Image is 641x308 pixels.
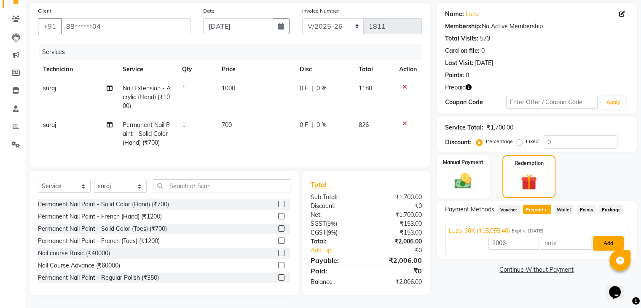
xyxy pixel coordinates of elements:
div: Permanent Nail Paint - Solid Color (Hand) (₹700) [38,200,169,209]
span: 0 F [300,84,308,93]
span: 0 % [316,121,327,130]
div: Coupon Code [445,98,506,107]
a: Continue Without Payment [438,265,635,274]
div: Nail Course Advance (₹60000) [38,261,120,270]
div: Nail course Basic (₹40000) [38,249,110,258]
div: Total: [304,237,366,246]
div: Services [39,44,428,60]
label: Client [38,7,51,15]
div: ₹153.00 [366,219,428,228]
div: 0 [481,46,485,55]
input: Enter Offer / Coupon Code [506,96,598,109]
div: Permanent Nail Paint - French (Hand) (₹1200) [38,212,162,221]
div: ₹0 [366,202,428,211]
div: ₹0 [376,246,428,255]
span: Nail Extension - Acrylic (Hand) (₹1000) [122,84,170,110]
div: ₹1,700.00 [366,193,428,202]
div: Discount: [445,138,471,147]
div: Membership: [445,22,482,31]
div: Net: [304,211,366,219]
span: 0 F [300,121,308,130]
div: ₹2,006.00 [366,278,428,286]
button: Add [593,236,624,251]
div: Card on file: [445,46,480,55]
iframe: chat widget [606,274,633,300]
span: Prepaid [523,205,550,214]
span: | [311,84,313,93]
span: Points [577,205,595,214]
span: Package [599,205,623,214]
div: Points: [445,71,464,80]
div: Total Visits: [445,34,478,43]
span: Expiry: [DATE] [512,227,544,235]
label: Manual Payment [443,159,483,166]
div: ₹153.00 [366,228,428,237]
label: Date [203,7,215,15]
div: 573 [480,34,490,43]
span: 1 [182,84,185,92]
span: 1 [182,121,185,129]
div: Paid: [304,266,366,276]
a: Add Tip [304,246,376,255]
div: ₹1,700.00 [366,211,428,219]
th: Price [217,60,294,79]
button: +91 [38,18,62,34]
div: Payable: [304,255,366,265]
div: [DATE] [475,59,493,68]
label: Percentage [486,138,513,145]
span: 9% [327,220,335,227]
label: Invoice Number [302,7,339,15]
span: 1000 [222,84,235,92]
span: Permanent Nail Paint - Solid Color (Hand) (₹700) [122,121,169,146]
span: Prepaid [445,83,466,92]
th: Qty [177,60,217,79]
span: CGST [311,229,326,236]
div: Name: [445,10,464,19]
span: | [311,121,313,130]
div: Sub Total: [304,193,366,202]
input: note [541,237,591,250]
div: Permanent Nail Paint - French (Toes) (₹1200) [38,237,160,246]
input: Search or Scan [153,179,290,192]
span: Wallet [554,205,574,214]
span: Total [311,180,330,189]
span: 0 % [316,84,327,93]
span: suraj [43,84,56,92]
div: Balance : [304,278,366,286]
div: ₹0 [366,266,428,276]
div: 0 [466,71,469,80]
div: ₹1,700.00 [487,123,513,132]
span: SGST [311,220,326,227]
span: suraj [43,121,56,129]
span: Luzo-30K (₹18,055.40) [449,227,510,235]
div: Permanent Nail Paint - Regular Polish (₹350) [38,273,159,282]
th: Action [394,60,422,79]
span: 9% [328,229,336,236]
div: No Active Membership [445,22,628,31]
input: Amount [488,237,539,250]
span: Voucher [498,205,520,214]
span: 1180 [359,84,372,92]
div: ( ) [304,219,366,228]
span: 1 [543,208,548,213]
th: Service [117,60,177,79]
input: Search by Name/Mobile/Email/Code [61,18,190,34]
div: ( ) [304,228,366,237]
th: Technician [38,60,117,79]
div: ₹2,006.00 [366,237,428,246]
span: 700 [222,121,232,129]
div: Permanent Nail Paint - Solid Color (Toes) (₹700) [38,224,167,233]
label: Fixed [526,138,539,145]
th: Total [354,60,394,79]
th: Disc [295,60,354,79]
img: _cash.svg [449,171,477,191]
div: Last Visit: [445,59,473,68]
label: Redemption [515,159,544,167]
div: Discount: [304,202,366,211]
div: ₹2,006.00 [366,255,428,265]
a: Luzo [466,10,479,19]
div: Service Total: [445,123,483,132]
button: Apply [601,96,625,109]
span: 826 [359,121,369,129]
span: Payment Methods [445,205,494,214]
